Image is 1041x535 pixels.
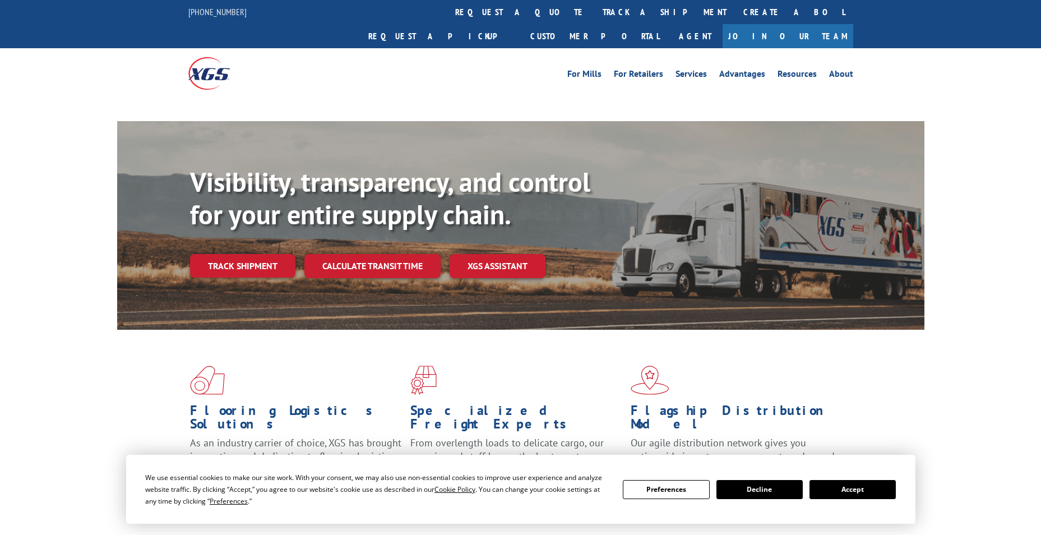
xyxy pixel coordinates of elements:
a: Request a pickup [360,24,522,48]
a: Resources [778,70,817,82]
a: For Retailers [614,70,663,82]
a: Services [676,70,707,82]
b: Visibility, transparency, and control for your entire supply chain. [190,164,590,232]
img: xgs-icon-flagship-distribution-model-red [631,366,669,395]
h1: Flagship Distribution Model [631,404,843,436]
span: Our agile distribution network gives you nationwide inventory management on demand. [631,436,837,463]
a: Agent [668,24,723,48]
span: As an industry carrier of choice, XGS has brought innovation and dedication to flooring logistics... [190,436,401,476]
a: About [829,70,853,82]
button: Decline [716,480,803,499]
img: xgs-icon-total-supply-chain-intelligence-red [190,366,225,395]
div: Cookie Consent Prompt [126,455,915,524]
span: Cookie Policy [434,485,475,494]
a: Track shipment [190,254,295,278]
a: Calculate transit time [304,254,441,278]
a: Advantages [719,70,765,82]
a: Customer Portal [522,24,668,48]
a: For Mills [567,70,602,82]
div: We use essential cookies to make our site work. With your consent, we may also use non-essential ... [145,472,609,507]
h1: Specialized Freight Experts [410,404,622,436]
button: Accept [809,480,896,499]
h1: Flooring Logistics Solutions [190,404,402,436]
button: Preferences [623,480,709,499]
a: XGS ASSISTANT [450,254,545,278]
a: Join Our Team [723,24,853,48]
img: xgs-icon-focused-on-flooring-red [410,366,437,395]
p: From overlength loads to delicate cargo, our experienced staff knows the best way to move your fr... [410,436,622,486]
span: Preferences [210,496,248,506]
a: [PHONE_NUMBER] [188,6,247,17]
